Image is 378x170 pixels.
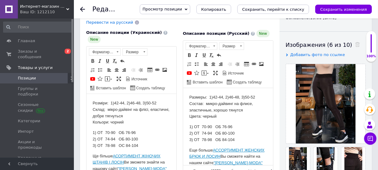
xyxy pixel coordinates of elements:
a: Полужирный (Ctrl+B) [186,52,193,59]
a: Увеличить отступ [234,61,241,67]
span: Источник [131,77,147,82]
p: 1) ОТ 70-90 ОБ 76-96 2) ОТ 74-94 ОБ 80-100 3) ОТ 78-98 ОС 84-104 [6,36,84,55]
a: По левому краю [203,61,209,67]
a: Вставить / удалить нумерованный список [89,67,96,73]
p: Еще больше Вы сможете найти на нашем сайте [6,59,84,78]
span: Создать таблицу [135,86,165,91]
a: Добавить видео с YouTube [89,75,96,82]
a: Убрать форматирование [208,52,215,59]
span: Акции и промокоды [18,139,57,150]
a: Вставить/Редактировать ссылку (Ctrl+L) [154,67,161,73]
a: Вставить / удалить нумерованный список [186,61,193,67]
span: Вставить шаблон [192,80,223,85]
div: Вернуться назад [80,7,85,12]
span: Форматирование [186,43,211,50]
span: Импорт [18,129,34,134]
a: Развернуть [212,70,219,76]
button: Сохранить, перейти к списку [237,5,309,14]
span: Просмотр позиции [143,7,182,11]
button: Сохранить изменения [315,5,372,14]
a: АСОРТИМЕНТ ЖІНОЧИХ ШТАНІВ І ЛОСІН [6,60,74,71]
div: Ваш ID: 1212110 [20,9,74,15]
a: Подчеркнутый (Ctrl+U) [201,52,207,59]
a: Уменьшить отступ [130,67,137,73]
span: Форматирование [89,49,115,55]
a: По правому краю [217,61,224,67]
span: Создать таблицу [232,80,262,85]
span: 2 [65,49,71,54]
span: Сезонные скидки [18,102,57,113]
a: Вставить/Редактировать ссылку (Ctrl+L) [251,61,257,67]
a: Создать таблицу [129,84,166,91]
span: Позиции [18,75,36,81]
span: New [88,36,101,43]
span: Заказы и сообщения [18,49,57,60]
span: Источник [227,71,244,76]
span: Группы и подборки [18,86,57,97]
a: Создать таблицу [226,79,263,85]
span: Добавить фото по ссылке [290,52,345,57]
span: Интернет-магазин "Ledi-Moda" [20,4,66,9]
a: Вставить / удалить маркированный список [97,67,103,73]
a: Размер [123,48,147,56]
button: Чат с покупателем [364,132,376,145]
p: Размеры: 1)42-44, 2)46-48, 3)50-52 Состав: микро-дайвинг на флисе, эластичные, хорошо тянутся Цве... [6,6,84,32]
span: Вставить шаблон [95,86,126,91]
iframe: Визуальный текстовый редактор, 47A423FA-43F5-452D-891A-AA178552F1B4 [183,88,273,165]
a: Увеличить отступ [137,67,144,73]
a: Форматирование [89,48,121,56]
a: Изображение [161,67,168,73]
a: "[PERSON_NAME]-MODA" [30,72,79,77]
a: Размер [219,42,244,50]
button: Копировать [196,5,231,14]
a: Отменить (Ctrl+Z) [215,52,222,59]
span: New [256,30,269,37]
span: Копировать [201,7,226,12]
a: Убрать форматирование [111,58,118,64]
a: Полужирный (Ctrl+B) [89,58,96,64]
a: Источник [125,75,148,82]
i: Сохранить, перейти к списку [242,7,304,12]
a: Вставить / удалить маркированный список [193,61,200,67]
a: Курсив (Ctrl+I) [193,52,200,59]
a: Развернуть [115,75,122,82]
span: Перевести на русский [86,20,133,25]
a: Форматирование [186,42,217,50]
a: Вставить шаблон [186,79,223,85]
div: 100% [366,54,376,59]
input: Поиск [3,22,72,33]
a: По центру [210,61,217,67]
a: Курсив (Ctrl+I) [97,58,103,64]
a: Подчеркнутый (Ctrl+U) [104,58,111,64]
a: Вставить иконку [193,70,200,76]
a: АССОРТИМЕНТ ЖЕНСКИХ БРЮК И ЛОСИН [6,60,81,71]
a: Таблица [147,67,153,73]
a: Источник [221,70,245,76]
a: Отменить (Ctrl+Z) [119,58,126,64]
a: Изображение [258,61,265,67]
span: Категории [18,118,40,124]
a: Таблица [243,61,250,67]
p: 1) ОТ 70-90 ОБ 76-96 2) ОТ 74-94 ОБ 80-100 3) ОТ 78-98 ОБ 84-104 [6,36,84,55]
i: Сохранить изменения [320,7,367,12]
span: Размер [123,49,141,55]
p: Розміри: 1)42-44, 2)46-48, 3)50-52 Склад: мікро-дайвінг на флісі, еластичні, добре тягнуться Коль... [6,6,84,32]
a: Вставить сообщение [104,75,113,82]
a: Вставить иконку [97,75,103,82]
a: По правому краю [121,67,127,73]
a: Вставить сообщение [201,70,210,76]
a: По центру [113,67,120,73]
span: Товары и услуги [18,65,53,71]
span: Описание позиции (Русский) [183,31,249,36]
span: Главная [18,38,35,44]
p: Ще більше Ви зможете знайти на нашому сайті [6,59,84,78]
a: Уменьшить отступ [227,61,233,67]
span: Удаленные позиции [18,155,57,166]
span: Размер [219,43,238,50]
a: "[PERSON_NAME]-MODA" [31,72,80,77]
div: 100% Качество заполнения [366,31,376,62]
a: Вставить шаблон [89,84,127,91]
span: Описание позиции (Украинский) [86,30,162,35]
a: Добавить видео с YouTube [186,70,193,76]
a: По левому краю [106,67,113,73]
